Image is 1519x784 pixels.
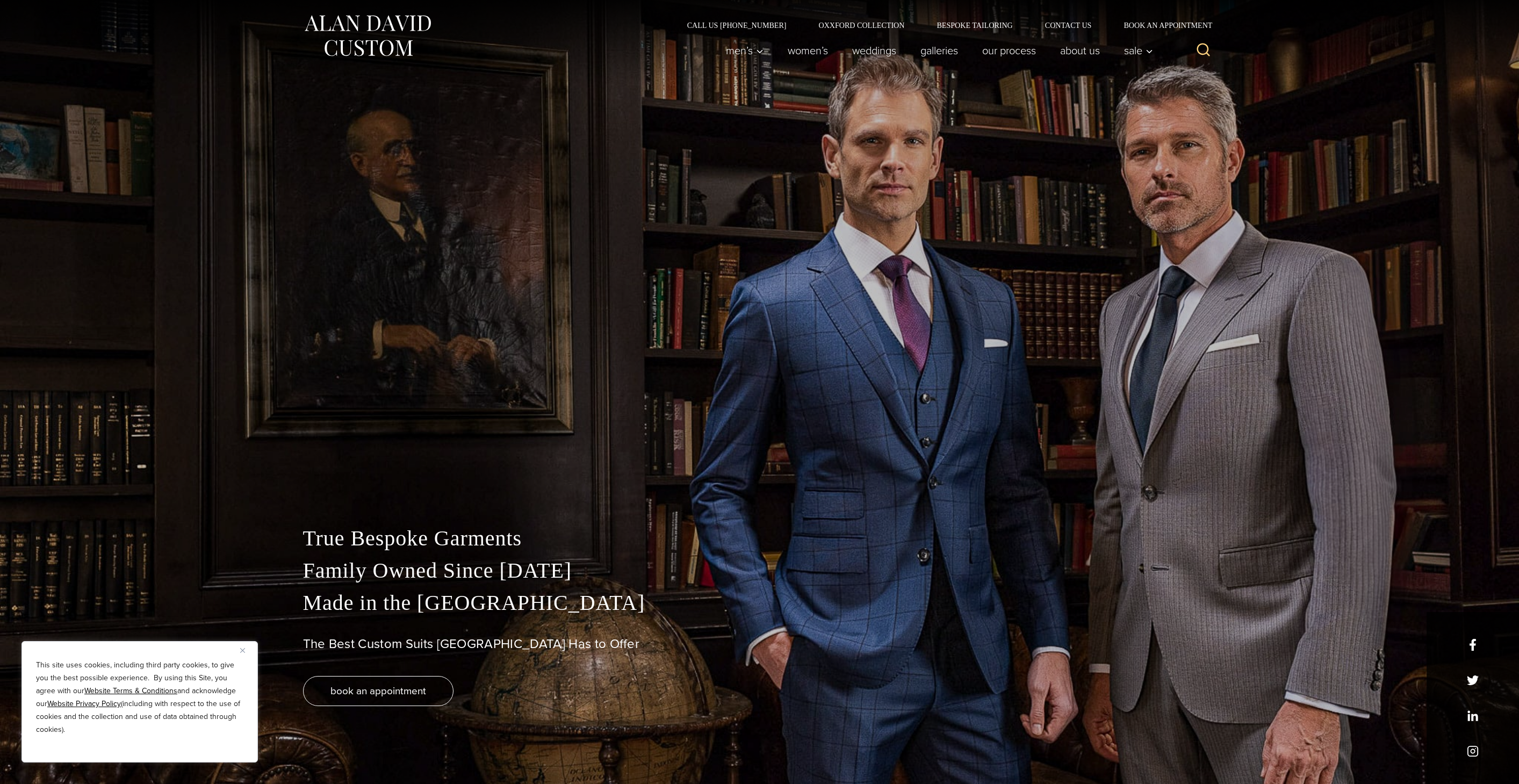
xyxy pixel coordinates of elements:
[970,40,1048,61] a: Our Process
[240,644,253,657] button: Close
[303,522,1216,619] p: True Bespoke Garments Family Owned Since [DATE] Made in the [GEOGRAPHIC_DATA]
[714,40,1158,61] nav: Primary Navigation
[1467,674,1479,686] a: x/twitter
[840,40,908,61] a: weddings
[1107,21,1216,29] a: Book an Appointment
[1191,38,1216,63] button: View Search Form
[726,45,764,56] span: Men’s
[920,21,1028,29] a: Bespoke Tailoring
[1467,745,1479,757] a: instagram
[802,21,920,29] a: Oxxford Collection
[330,683,426,699] span: book an appointment
[1124,45,1153,56] span: Sale
[47,698,121,709] a: Website Privacy Policy
[671,21,1216,29] nav: Secondary Navigation
[1029,21,1108,29] a: Contact Us
[303,636,1216,652] h1: The Best Custom Suits [GEOGRAPHIC_DATA] Has to Offer
[908,40,970,61] a: Galleries
[303,676,453,706] a: book an appointment
[775,40,840,61] a: Women’s
[303,12,432,60] img: Alan David Custom
[84,685,177,696] a: Website Terms & Conditions
[1467,639,1479,651] a: facebook
[240,648,245,653] img: Close
[1467,710,1479,722] a: linkedin
[36,659,243,736] p: This site uses cookies, including third party cookies, to give you the best possible experience. ...
[1048,40,1112,61] a: About Us
[671,21,803,29] a: Call Us [PHONE_NUMBER]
